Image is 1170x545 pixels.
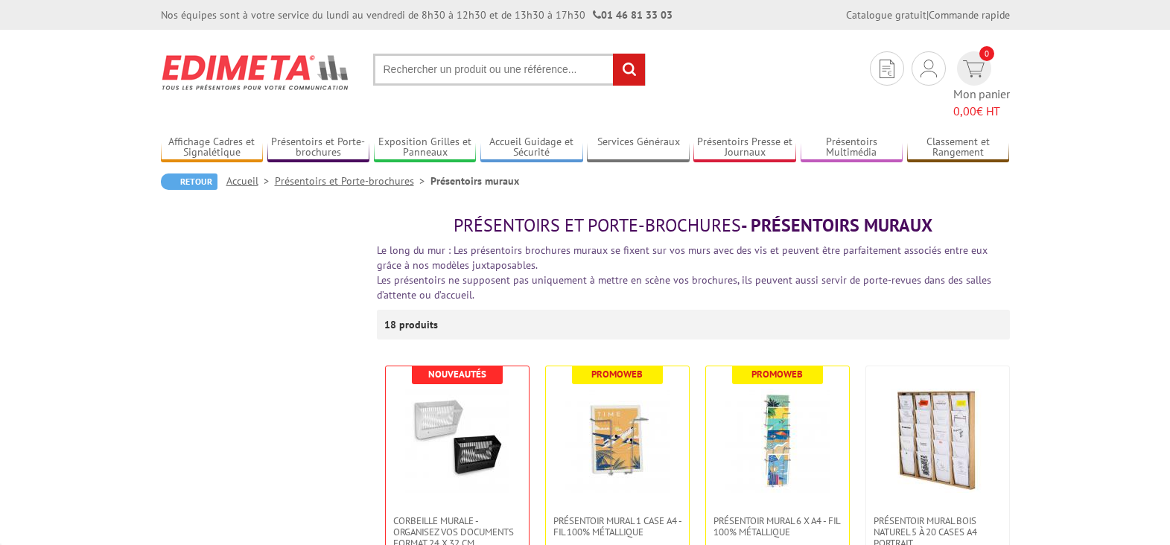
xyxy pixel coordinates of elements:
img: devis rapide [921,60,937,77]
a: devis rapide 0 Mon panier 0,00€ HT [953,51,1010,120]
a: Classement et Rangement [907,136,1010,160]
a: Présentoirs Presse et Journaux [693,136,796,160]
img: Corbeille Murale - Organisez vos documents format 24 x 32 cm [405,389,509,493]
span: Mon panier [953,86,1010,120]
div: | [846,7,1010,22]
h1: - Présentoirs muraux [377,216,1010,235]
b: Nouveautés [428,368,486,380]
a: Commande rapide [929,8,1010,22]
a: Retour [161,173,217,190]
b: Promoweb [591,368,643,380]
li: Présentoirs muraux [430,173,519,188]
font: Le long du mur : Les présentoirs brochures muraux se fixent sur vos murs avec des vis et peuvent ... [377,243,988,272]
input: rechercher [613,54,645,86]
a: Catalogue gratuit [846,8,926,22]
a: Présentoir mural 6 x A4 - Fil 100% métallique [706,515,849,538]
span: € HT [953,103,1010,120]
b: Promoweb [751,368,803,380]
font: Les présentoirs ne supposent pas uniquement à mettre en scène vos brochures, ils peuvent aussi se... [377,273,991,302]
a: Exposition Grilles et Panneaux [374,136,477,160]
span: Présentoir mural 1 case A4 - Fil 100% métallique [553,515,681,538]
input: Rechercher un produit ou une référence... [373,54,646,86]
img: Présentoir Mural Bois naturel 5 à 20 cases A4 Portrait [886,389,990,493]
img: Présentoir mural 6 x A4 - Fil 100% métallique [725,389,830,493]
img: Présentoir mural 1 case A4 - Fil 100% métallique [565,389,670,493]
a: Accueil [226,174,275,188]
p: 18 produits [384,310,440,340]
a: Accueil Guidage et Sécurité [480,136,583,160]
img: devis rapide [880,60,894,78]
span: Présentoirs et Porte-brochures [454,214,741,237]
img: Edimeta [161,45,351,100]
a: Services Généraux [587,136,690,160]
a: Présentoirs et Porte-brochures [267,136,370,160]
span: Présentoir mural 6 x A4 - Fil 100% métallique [713,515,842,538]
span: 0,00 [953,103,976,118]
a: Présentoirs et Porte-brochures [275,174,430,188]
strong: 01 46 81 33 03 [593,8,673,22]
a: Affichage Cadres et Signalétique [161,136,264,160]
span: 0 [979,46,994,61]
div: Nos équipes sont à votre service du lundi au vendredi de 8h30 à 12h30 et de 13h30 à 17h30 [161,7,673,22]
img: devis rapide [963,60,985,77]
a: Présentoirs Multimédia [801,136,903,160]
a: Présentoir mural 1 case A4 - Fil 100% métallique [546,515,689,538]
